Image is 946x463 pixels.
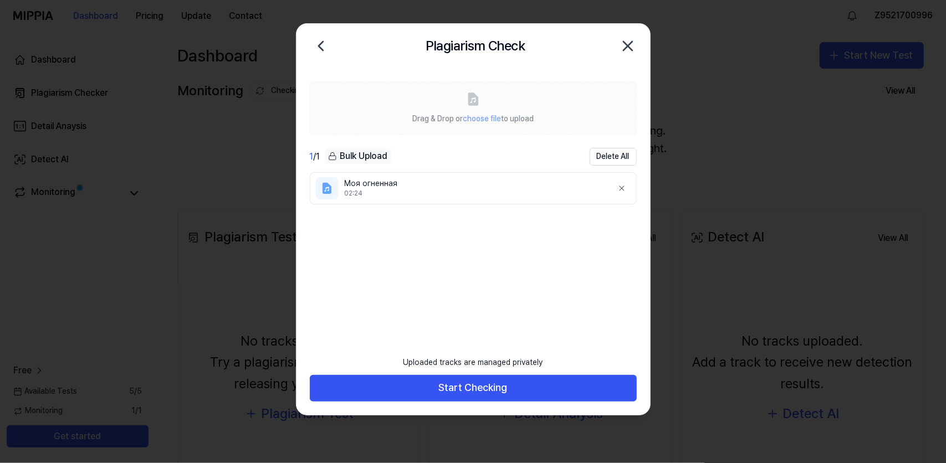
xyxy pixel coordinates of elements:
button: Delete All [590,148,637,166]
div: / 1 [310,150,320,163]
button: Start Checking [310,375,637,402]
div: Uploaded tracks are managed privately [397,351,550,375]
button: Bulk Upload [325,148,391,164]
div: Моя огненная [345,178,604,189]
span: choose file [463,114,501,123]
h2: Plagiarism Check [426,35,525,56]
div: Bulk Upload [325,148,391,164]
span: Drag & Drop or to upload [412,114,534,123]
div: 02:24 [345,189,604,198]
span: 1 [310,151,314,162]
